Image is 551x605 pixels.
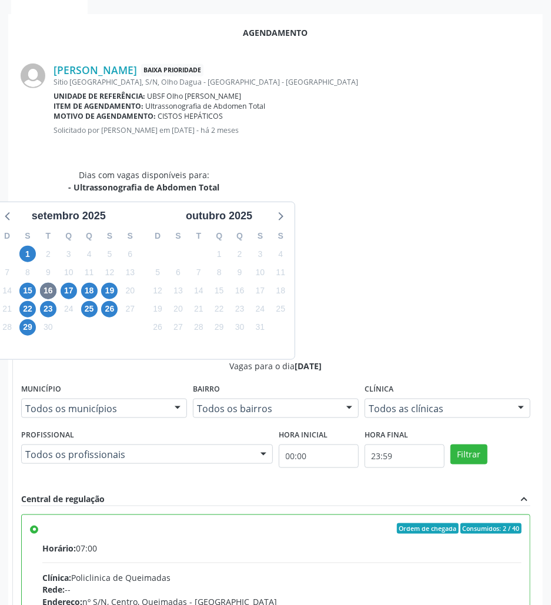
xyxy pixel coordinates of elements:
span: quinta-feira, 18 de setembro de 2025 [81,283,98,299]
span: domingo, 12 de outubro de 2025 [149,283,166,299]
span: sábado, 4 de outubro de 2025 [272,246,289,262]
div: outubro 2025 [181,208,257,224]
span: quarta-feira, 15 de outubro de 2025 [211,283,228,299]
span: terça-feira, 16 de setembro de 2025 [40,283,56,299]
div: T [38,227,58,245]
span: quinta-feira, 30 de outubro de 2025 [232,319,248,336]
span: Ordem de chegada [397,523,459,534]
span: quinta-feira, 11 de setembro de 2025 [81,264,98,280]
div: Q [79,227,99,245]
div: T [188,227,209,245]
span: [DATE] [295,360,322,372]
div: -- [42,584,522,596]
div: Central de regulação [21,493,105,506]
span: quinta-feira, 23 de outubro de 2025 [232,301,248,317]
span: quinta-feira, 16 de outubro de 2025 [232,283,248,299]
span: quarta-feira, 29 de outubro de 2025 [211,319,228,336]
span: terça-feira, 30 de setembro de 2025 [40,319,56,336]
span: Ultrassonografia de Abdomen Total [146,101,266,111]
span: Todos os profissionais [25,449,249,460]
span: Todos os municípios [25,403,163,415]
span: sábado, 20 de setembro de 2025 [122,283,138,299]
span: terça-feira, 2 de setembro de 2025 [40,246,56,262]
span: Baixa Prioridade [141,64,203,76]
span: sexta-feira, 12 de setembro de 2025 [101,264,118,280]
span: quinta-feira, 2 de outubro de 2025 [232,246,248,262]
span: sábado, 13 de setembro de 2025 [122,264,138,280]
span: terça-feira, 14 de outubro de 2025 [191,283,207,299]
span: Consumidos: 2 / 40 [460,523,522,534]
span: segunda-feira, 27 de outubro de 2025 [170,319,186,336]
b: Motivo de agendamento: [54,111,156,121]
span: CISTOS HEPÁTICOS [158,111,223,121]
span: sexta-feira, 31 de outubro de 2025 [252,319,268,336]
span: domingo, 19 de outubro de 2025 [149,301,166,317]
b: Item de agendamento: [54,101,143,111]
div: S [99,227,120,245]
p: Solicitado por [PERSON_NAME] em [DATE] - há 2 meses [54,125,530,135]
span: sexta-feira, 26 de setembro de 2025 [101,301,118,317]
label: Profissional [21,426,74,444]
span: sexta-feira, 5 de setembro de 2025 [101,246,118,262]
label: Clínica [365,380,393,399]
div: S [271,227,291,245]
span: sábado, 6 de setembro de 2025 [122,246,138,262]
div: D [148,227,168,245]
button: Filtrar [450,444,487,464]
a: [PERSON_NAME] [54,63,137,76]
span: segunda-feira, 6 de outubro de 2025 [170,264,186,280]
span: segunda-feira, 13 de outubro de 2025 [170,283,186,299]
span: sexta-feira, 24 de outubro de 2025 [252,301,268,317]
div: Sitio [GEOGRAPHIC_DATA], S/N, Olho Dagua - [GEOGRAPHIC_DATA] - [GEOGRAPHIC_DATA] [54,77,530,87]
span: quinta-feira, 9 de outubro de 2025 [232,264,248,280]
span: sábado, 25 de outubro de 2025 [272,301,289,317]
span: quarta-feira, 3 de setembro de 2025 [61,246,77,262]
span: UBSF Olho [PERSON_NAME] [148,91,242,101]
span: domingo, 26 de outubro de 2025 [149,319,166,336]
span: terça-feira, 28 de outubro de 2025 [191,319,207,336]
div: 07:00 [42,542,522,554]
span: sexta-feira, 3 de outubro de 2025 [252,246,268,262]
span: terça-feira, 23 de setembro de 2025 [40,301,56,317]
span: Todos as clínicas [369,403,506,415]
div: Dias com vagas disponíveis para: [68,169,219,193]
span: segunda-feira, 29 de setembro de 2025 [19,319,36,336]
i: expand_less [517,493,530,506]
img: img [21,63,45,88]
div: Agendamento [21,26,530,39]
label: Hora final [365,426,408,444]
div: S [168,227,189,245]
label: Hora inicial [279,426,328,444]
div: S [120,227,141,245]
span: sexta-feira, 17 de outubro de 2025 [252,283,268,299]
div: Q [209,227,229,245]
span: quinta-feira, 25 de setembro de 2025 [81,301,98,317]
span: domingo, 5 de outubro de 2025 [149,264,166,280]
input: Selecione o horário [365,444,445,468]
span: sábado, 11 de outubro de 2025 [272,264,289,280]
span: segunda-feira, 1 de setembro de 2025 [19,246,36,262]
div: Q [58,227,79,245]
span: segunda-feira, 8 de setembro de 2025 [19,264,36,280]
span: quarta-feira, 24 de setembro de 2025 [61,301,77,317]
div: S [250,227,271,245]
span: quarta-feira, 1 de outubro de 2025 [211,246,228,262]
span: quarta-feira, 22 de outubro de 2025 [211,301,228,317]
div: Vagas para o dia [21,360,530,372]
span: sexta-feira, 10 de outubro de 2025 [252,264,268,280]
div: S [18,227,38,245]
span: sábado, 18 de outubro de 2025 [272,283,289,299]
input: Selecione o horário [279,444,359,468]
span: sexta-feira, 19 de setembro de 2025 [101,283,118,299]
span: terça-feira, 7 de outubro de 2025 [191,264,207,280]
span: sábado, 27 de setembro de 2025 [122,301,138,317]
span: quarta-feira, 17 de setembro de 2025 [61,283,77,299]
span: quinta-feira, 4 de setembro de 2025 [81,246,98,262]
span: segunda-feira, 20 de outubro de 2025 [170,301,186,317]
div: - Ultrassonografia de Abdomen Total [68,181,219,193]
span: Horário: [42,543,76,554]
span: Clínica: [42,572,71,583]
div: setembro 2025 [27,208,111,224]
span: quarta-feira, 10 de setembro de 2025 [61,264,77,280]
b: Unidade de referência: [54,91,145,101]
